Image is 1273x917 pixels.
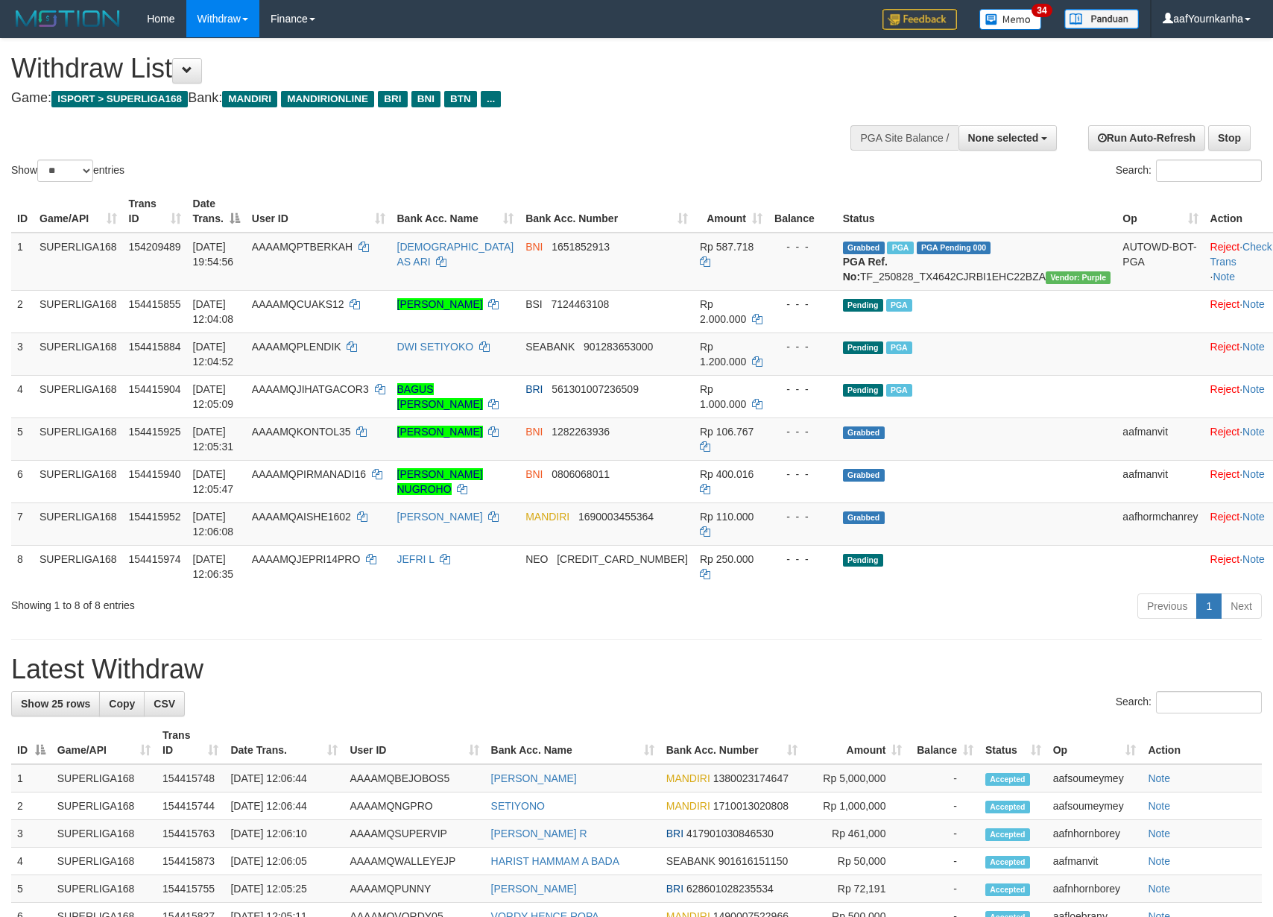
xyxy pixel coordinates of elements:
[397,383,483,410] a: BAGUS [PERSON_NAME]
[491,855,619,867] a: HARIST HAMMAM A BADA
[584,341,653,353] span: Copy 901283653000 to clipboard
[51,875,157,903] td: SUPERLIGA168
[1242,553,1265,565] a: Note
[11,290,34,333] td: 2
[252,553,361,565] span: AAAAMQJEPRI14PRO
[525,298,543,310] span: BSI
[803,722,909,764] th: Amount: activate to sort column ascending
[1242,298,1265,310] a: Note
[129,511,181,523] span: 154415952
[129,341,181,353] span: 154415884
[843,384,883,397] span: Pending
[1213,271,1235,283] a: Note
[666,855,716,867] span: SEABANK
[666,828,683,839] span: BRI
[11,764,51,792] td: 1
[157,820,224,848] td: 154415763
[713,772,789,784] span: Copy 1380023174647 to clipboard
[660,722,803,764] th: Bank Acc. Number: activate to sort column ascending
[1210,426,1240,438] a: Reject
[397,468,483,495] a: [PERSON_NAME] NUGROHO
[551,298,609,310] span: Copy 7124463108 to clipboard
[109,698,135,710] span: Copy
[281,91,374,107] span: MANDIRIONLINE
[700,468,754,480] span: Rp 400.016
[887,242,913,254] span: Marked by aafchhiseyha
[224,792,344,820] td: [DATE] 12:06:44
[157,792,224,820] td: 154415744
[843,299,883,312] span: Pending
[224,875,344,903] td: [DATE] 12:05:25
[1148,828,1170,839] a: Note
[666,772,710,784] span: MANDIRI
[774,509,831,524] div: - - -
[129,241,181,253] span: 154209489
[1210,241,1272,268] a: Check Trans
[51,820,157,848] td: SUPERLIGA168
[1148,883,1170,895] a: Note
[252,468,366,480] span: AAAAMQPIRMANADI16
[908,764,979,792] td: -
[1208,125,1251,151] a: Stop
[850,125,958,151] div: PGA Site Balance /
[908,722,979,764] th: Balance: activate to sort column ascending
[344,875,484,903] td: AAAAMQPUNNY
[11,848,51,875] td: 4
[1142,722,1262,764] th: Action
[666,800,710,812] span: MANDIRI
[397,426,483,438] a: [PERSON_NAME]
[485,722,660,764] th: Bank Acc. Name: activate to sort column ascending
[193,383,234,410] span: [DATE] 12:05:09
[11,160,124,182] label: Show entries
[552,426,610,438] span: Copy 1282263936 to clipboard
[1196,593,1222,619] a: 1
[979,722,1047,764] th: Status: activate to sort column ascending
[11,233,34,291] td: 1
[397,341,474,353] a: DWI SETIYOKO
[578,511,654,523] span: Copy 1690003455364 to clipboard
[700,298,746,325] span: Rp 2.000.000
[344,792,484,820] td: AAAAMQNGPRO
[686,828,774,839] span: Copy 417901030846530 to clipboard
[11,655,1262,684] h1: Latest Withdraw
[552,468,610,480] span: Copy 0806068011 to clipboard
[774,339,831,354] div: - - -
[11,820,51,848] td: 3
[985,856,1030,869] span: Accepted
[252,511,351,523] span: AAAAMQAISHE1602
[1210,298,1240,310] a: Reject
[525,553,548,565] span: NEO
[11,545,34,587] td: 8
[157,875,224,903] td: 154415755
[37,160,93,182] select: Showentries
[1046,271,1111,284] span: Vendor URL: https://trx4.1velocity.biz
[1047,875,1143,903] td: aafnhornborey
[34,190,123,233] th: Game/API: activate to sort column ascending
[1064,9,1139,29] img: panduan.png
[1210,468,1240,480] a: Reject
[985,828,1030,841] span: Accepted
[803,764,909,792] td: Rp 5,000,000
[193,341,234,368] span: [DATE] 12:04:52
[700,426,754,438] span: Rp 106.767
[908,820,979,848] td: -
[774,297,831,312] div: - - -
[803,848,909,875] td: Rp 50,000
[1047,820,1143,848] td: aafnhornborey
[11,190,34,233] th: ID
[444,91,477,107] span: BTN
[51,764,157,792] td: SUPERLIGA168
[193,511,234,538] span: [DATE] 12:06:08
[252,241,353,253] span: AAAAMQPTBERKAH
[1088,125,1205,151] a: Run Auto-Refresh
[886,384,912,397] span: Marked by aafsengchandara
[843,511,885,524] span: Grabbed
[525,241,543,253] span: BNI
[34,233,123,291] td: SUPERLIGA168
[1242,426,1265,438] a: Note
[157,764,224,792] td: 154415748
[985,801,1030,813] span: Accepted
[11,54,834,83] h1: Withdraw List
[129,383,181,395] span: 154415904
[774,552,831,567] div: - - -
